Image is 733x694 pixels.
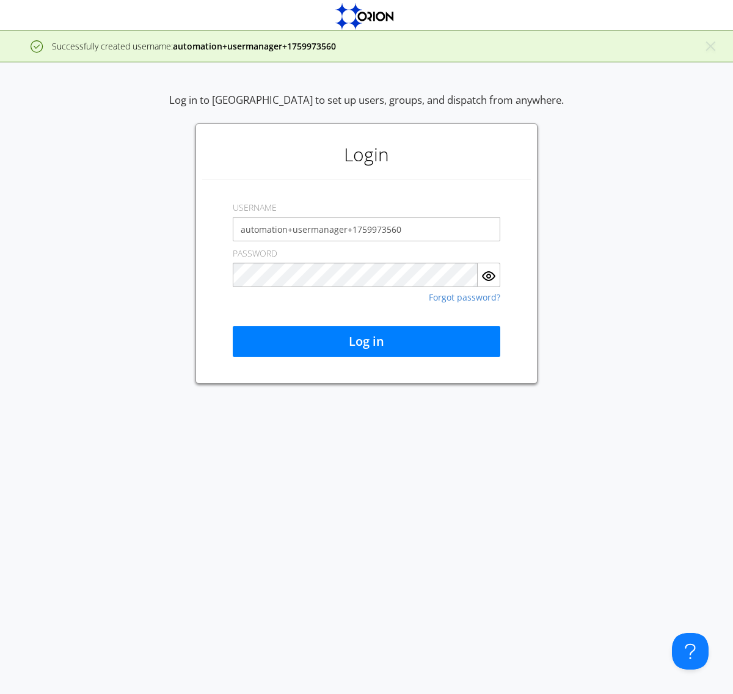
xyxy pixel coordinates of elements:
img: eye.svg [481,269,496,283]
button: Log in [233,326,500,357]
h1: Login [202,130,531,179]
span: Successfully created username: [52,40,336,52]
a: Forgot password? [429,293,500,302]
div: Log in to [GEOGRAPHIC_DATA] to set up users, groups, and dispatch from anywhere. [169,93,564,123]
input: Password [233,263,478,287]
iframe: Toggle Customer Support [672,633,709,670]
button: Show Password [478,263,500,287]
label: PASSWORD [233,247,277,260]
strong: automation+usermanager+1759973560 [173,40,336,52]
label: USERNAME [233,202,277,214]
